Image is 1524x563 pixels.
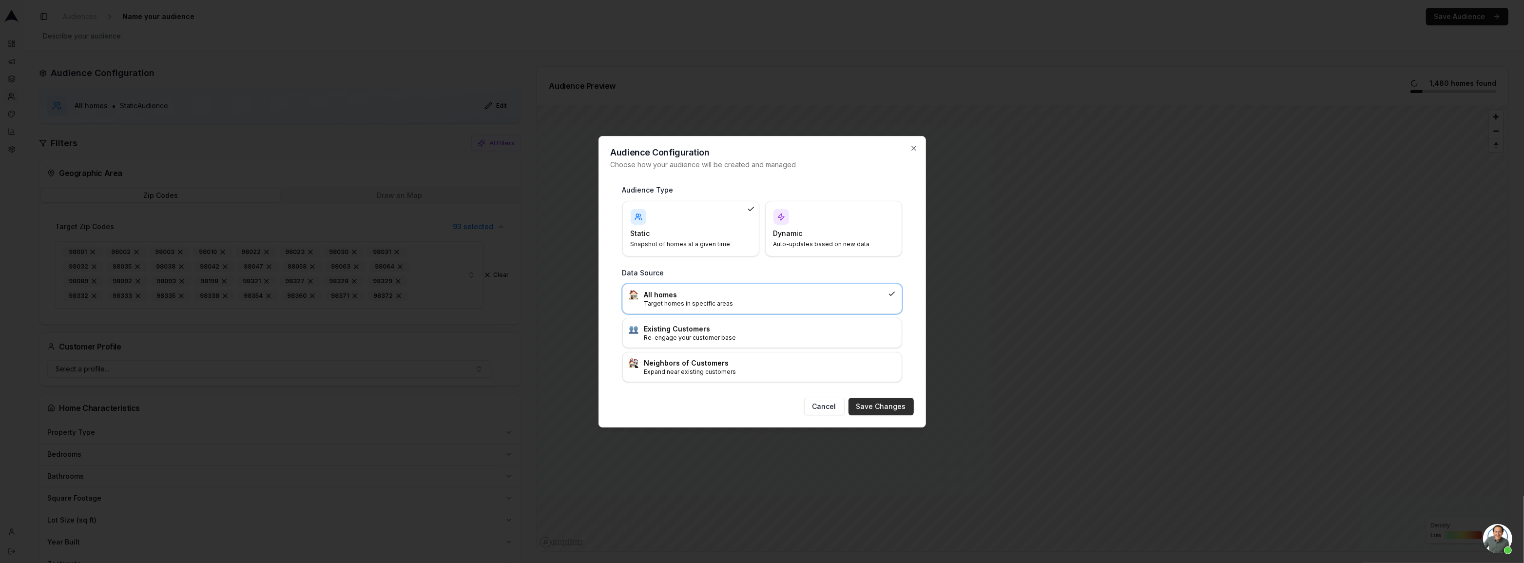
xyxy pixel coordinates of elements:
[773,240,882,248] p: Auto-updates based on new data
[644,290,884,300] h3: All homes
[611,148,914,157] h2: Audience Configuration
[629,324,638,334] img: :busts_in_silhouette:
[622,318,902,348] div: :busts_in_silhouette:Existing CustomersRe-engage your customer base
[622,185,902,195] h3: Audience Type
[849,398,914,415] button: Save Changes
[644,358,896,368] h3: Neighbors of Customers
[644,368,896,376] p: Expand near existing customers
[631,240,739,248] p: Snapshot of homes at a given time
[622,201,759,256] div: StaticSnapshot of homes at a given time
[622,268,902,278] h3: Data Source
[644,324,896,334] h3: Existing Customers
[773,229,882,238] h4: Dynamic
[629,290,638,300] img: :house:
[611,160,914,170] p: Choose how your audience will be created and managed
[622,352,902,382] div: :house_buildings:Neighbors of CustomersExpand near existing customers
[644,334,896,342] p: Re-engage your customer base
[804,398,845,415] button: Cancel
[629,358,638,368] img: :house_buildings:
[765,201,902,256] div: DynamicAuto-updates based on new data
[644,300,884,308] p: Target homes in specific areas
[631,229,739,238] h4: Static
[622,284,902,314] div: :house:All homesTarget homes in specific areas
